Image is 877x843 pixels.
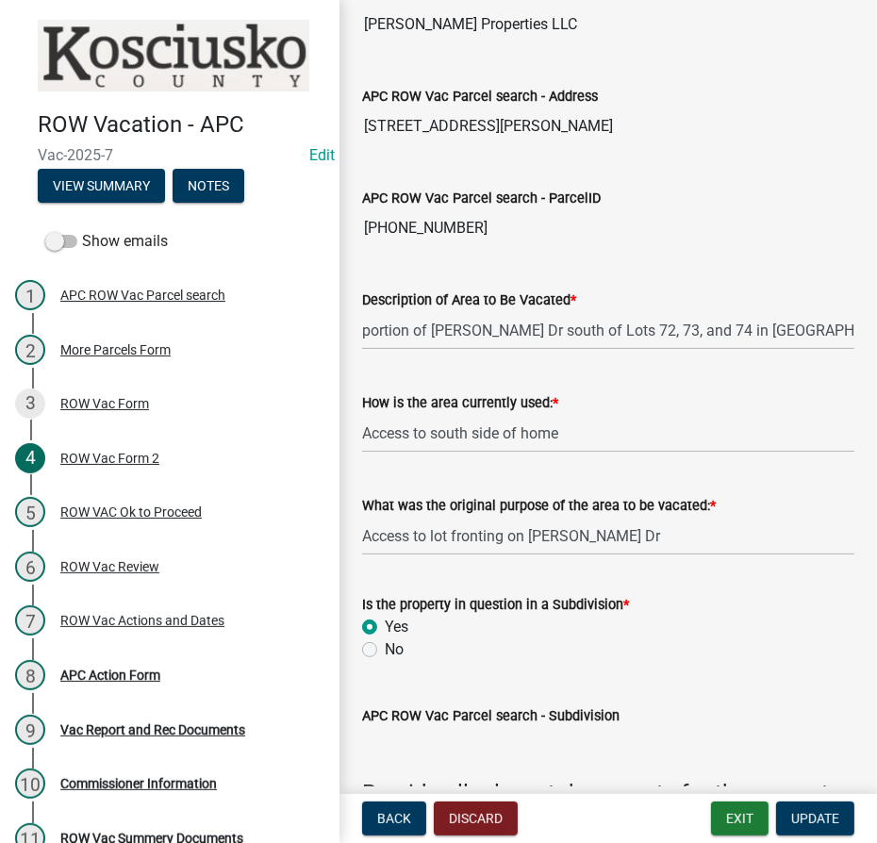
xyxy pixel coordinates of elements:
div: 4 [15,443,45,473]
button: Exit [711,802,769,835]
div: ROW Vac Form 2 [60,452,159,465]
div: 9 [15,715,45,745]
label: Yes [385,616,408,638]
button: Update [776,802,854,835]
label: What was the original purpose of the area to be vacated: [362,500,716,513]
label: Show emails [45,230,168,253]
a: Edit [309,146,335,164]
div: Commissioner Information [60,777,217,790]
div: 1 [15,280,45,310]
wm-modal-confirm: Edit Application Number [309,146,335,164]
div: 2 [15,335,45,365]
label: How is the area currently used: [362,397,558,410]
div: ROW Vac Review [60,560,159,573]
label: APC ROW Vac Parcel search - Address [362,91,598,104]
div: ROW Vac Actions and Dates [60,614,224,627]
div: APC ROW Vac Parcel search [60,289,225,302]
div: APC Action Form [60,669,160,682]
h4: ROW Vacation - APC [38,111,324,139]
div: 5 [15,497,45,527]
div: More Parcels Form [60,343,171,356]
img: Kosciusko County, Indiana [38,20,309,91]
div: 10 [15,769,45,799]
div: ROW VAC Ok to Proceed [60,505,202,519]
div: 8 [15,660,45,690]
button: View Summary [38,169,165,203]
button: Back [362,802,426,835]
wm-modal-confirm: Summary [38,179,165,194]
div: 6 [15,552,45,582]
span: Update [791,811,839,826]
span: Vac-2025-7 [38,146,302,164]
label: Is the property in question in a Subdivision [362,599,629,612]
label: Description of Area to Be Vacated [362,294,576,307]
span: Back [377,811,411,826]
wm-modal-confirm: Notes [173,179,244,194]
label: APC ROW Vac Parcel search - Subdivision [362,710,620,723]
button: Notes [173,169,244,203]
div: ROW Vac Form [60,397,149,410]
label: No [385,638,404,661]
label: APC ROW Vac Parcel search - ParcelID [362,192,601,206]
button: Discard [434,802,518,835]
div: 7 [15,605,45,636]
div: Vac Report and Rec Documents [60,723,245,736]
div: 3 [15,388,45,419]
